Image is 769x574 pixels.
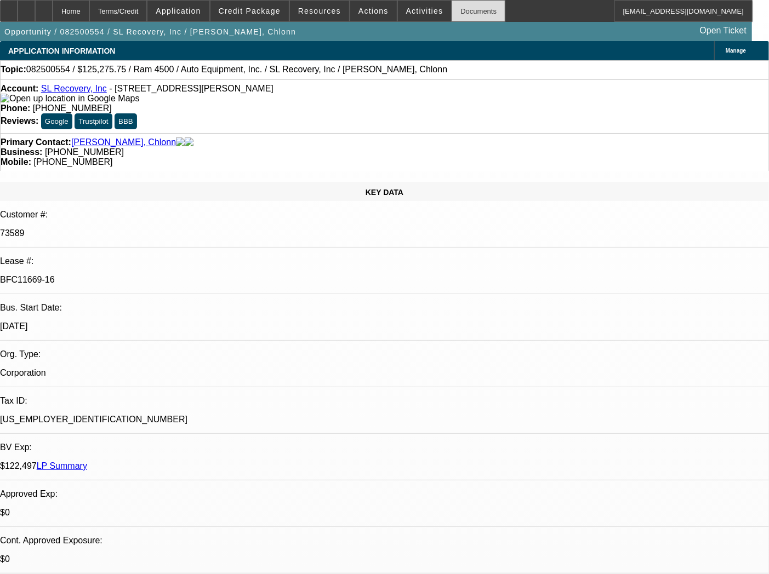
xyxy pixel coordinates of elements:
[109,84,274,93] span: - [STREET_ADDRESS][PERSON_NAME]
[210,1,289,21] button: Credit Package
[41,84,107,93] a: SL Recovery, Inc
[350,1,397,21] button: Actions
[147,1,209,21] button: Application
[156,7,201,15] span: Application
[33,104,112,113] span: [PHONE_NUMBER]
[1,65,26,74] strong: Topic:
[1,116,38,125] strong: Reviews:
[115,113,137,129] button: BBB
[1,94,139,103] a: View Google Maps
[71,137,176,147] a: [PERSON_NAME], Chlonn
[290,1,349,21] button: Resources
[1,94,139,104] img: Open up location in Google Maps
[1,147,42,157] strong: Business:
[726,48,746,54] span: Manage
[1,137,71,147] strong: Primary Contact:
[37,461,87,470] a: LP Summary
[366,188,403,197] span: KEY DATA
[26,65,447,74] span: 082500554 / $125,275.75 / Ram 4500 / Auto Equipment, Inc. / SL Recovery, Inc / [PERSON_NAME], Chlonn
[176,137,185,147] img: facebook-icon.png
[406,7,443,15] span: Activities
[358,7,389,15] span: Actions
[298,7,341,15] span: Resources
[1,84,38,93] strong: Account:
[75,113,112,129] button: Trustpilot
[185,137,193,147] img: linkedin-icon.png
[41,113,72,129] button: Google
[8,47,115,55] span: APPLICATION INFORMATION
[398,1,452,21] button: Activities
[45,147,124,157] span: [PHONE_NUMBER]
[696,21,751,40] a: Open Ticket
[4,27,296,36] span: Opportunity / 082500554 / SL Recovery, Inc / [PERSON_NAME], Chlonn
[33,157,112,167] span: [PHONE_NUMBER]
[1,104,30,113] strong: Phone:
[219,7,281,15] span: Credit Package
[1,157,31,167] strong: Mobile:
